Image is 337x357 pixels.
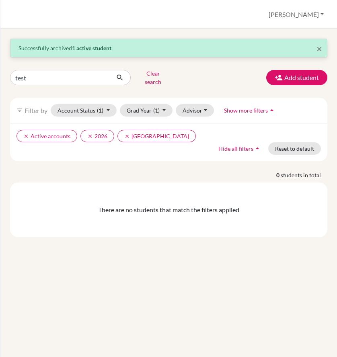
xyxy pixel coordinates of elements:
strong: 0 [276,171,281,179]
i: clear [23,133,29,139]
span: students in total [281,171,327,179]
button: Close [316,44,322,53]
button: [PERSON_NAME] [265,7,327,22]
i: clear [124,133,130,139]
button: Reset to default [268,142,321,155]
button: Clear search [131,67,175,88]
button: Advisor [176,104,214,117]
button: Add student [266,70,327,85]
span: Show more filters [224,107,268,114]
button: Account Status(1) [51,104,117,117]
i: clear [87,133,93,139]
button: clear2026 [80,130,114,142]
button: Hide all filtersarrow_drop_up [212,142,268,155]
i: arrow_drop_up [253,144,261,152]
span: (1) [97,107,103,114]
input: Find student by name... [10,70,110,85]
p: Successfully archived . [18,44,319,52]
span: Filter by [25,107,47,114]
span: × [316,43,322,54]
span: Hide all filters [218,145,253,152]
strong: 1 active student [72,45,111,51]
button: clearActive accounts [16,130,77,142]
button: clear[GEOGRAPHIC_DATA] [117,130,196,142]
div: There are no students that match the filters applied [16,205,321,215]
button: Show more filtersarrow_drop_up [217,104,283,117]
i: filter_list [16,107,23,113]
button: Grad Year(1) [120,104,173,117]
i: arrow_drop_up [268,106,276,114]
span: (1) [153,107,160,114]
